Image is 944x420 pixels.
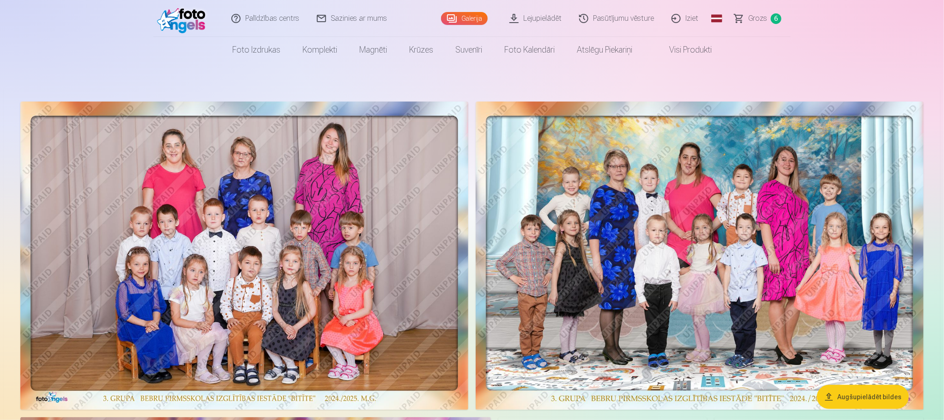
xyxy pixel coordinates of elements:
span: 6 [771,13,781,24]
a: Atslēgu piekariņi [566,37,643,63]
a: Komplekti [291,37,348,63]
a: Magnēti [348,37,398,63]
a: Foto kalendāri [493,37,566,63]
a: Visi produkti [643,37,723,63]
span: Grozs [748,13,767,24]
img: /fa1 [157,4,210,33]
a: Galerija [441,12,488,25]
a: Krūzes [398,37,444,63]
a: Suvenīri [444,37,493,63]
a: Foto izdrukas [221,37,291,63]
button: Augšupielādēt bildes [817,385,909,409]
